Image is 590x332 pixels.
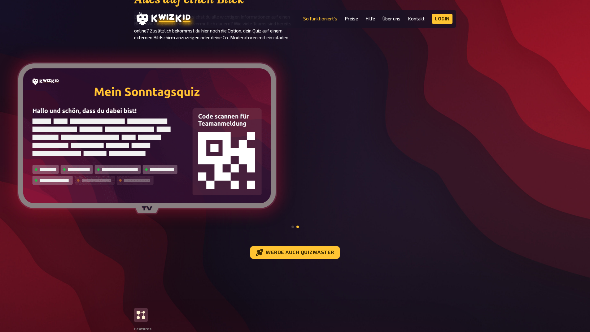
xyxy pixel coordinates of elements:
div: Features [134,327,151,331]
a: Login [432,14,452,24]
img: TV [17,62,277,214]
a: Preise [345,16,358,21]
a: So funktioniert's [303,16,337,21]
a: Hilfe [365,16,375,21]
a: Kontakt [408,16,425,21]
a: Werde auch Quizmaster [250,246,340,259]
p: Bevor du dein Quiz startest, siehst du alle wichtigen Informationen auf einen Blick: Wie lang wir... [134,13,295,41]
a: Über uns [382,16,400,21]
